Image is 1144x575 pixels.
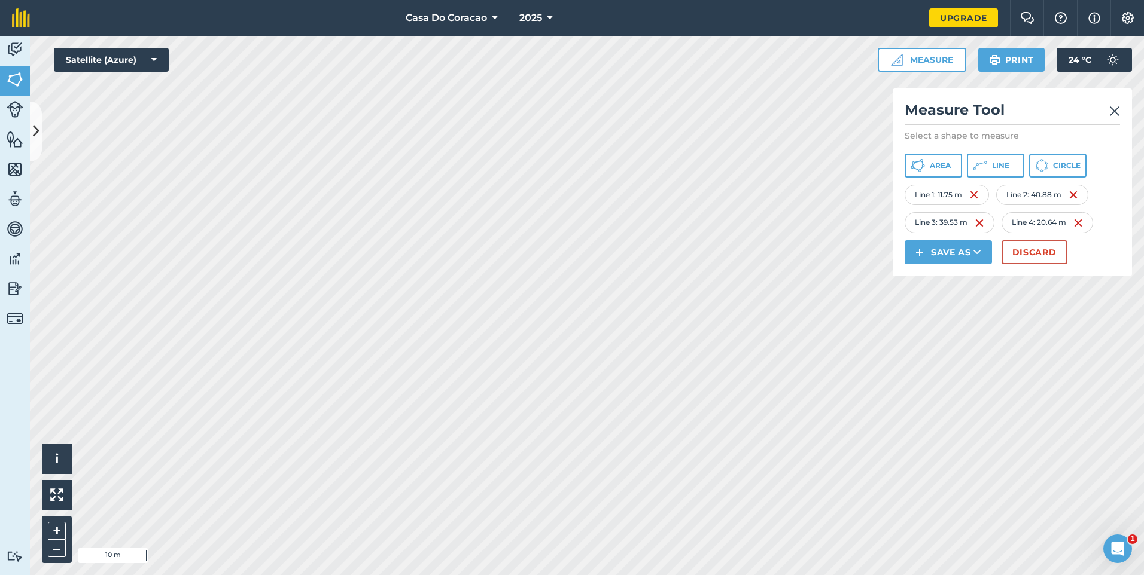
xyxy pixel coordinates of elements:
[989,53,1000,67] img: svg+xml;base64,PHN2ZyB4bWxucz0iaHR0cDovL3d3dy53My5vcmcvMjAwMC9zdmciIHdpZHRoPSIxOSIgaGVpZ2h0PSIyNC...
[1128,534,1137,544] span: 1
[1029,154,1087,178] button: Circle
[1002,240,1067,264] button: Discard
[7,130,23,148] img: svg+xml;base64,PHN2ZyB4bWxucz0iaHR0cDovL3d3dy53My5vcmcvMjAwMC9zdmciIHdpZHRoPSI1NiIgaGVpZ2h0PSI2MC...
[7,190,23,208] img: svg+xml;base64,PD94bWwgdmVyc2lvbj0iMS4wIiBlbmNvZGluZz0idXRmLTgiPz4KPCEtLSBHZW5lcmF0b3I6IEFkb2JlIE...
[1109,104,1120,118] img: svg+xml;base64,PHN2ZyB4bWxucz0iaHR0cDovL3d3dy53My5vcmcvMjAwMC9zdmciIHdpZHRoPSIyMiIgaGVpZ2h0PSIzMC...
[878,48,966,72] button: Measure
[48,540,66,557] button: –
[7,160,23,178] img: svg+xml;base64,PHN2ZyB4bWxucz0iaHR0cDovL3d3dy53My5vcmcvMjAwMC9zdmciIHdpZHRoPSI1NiIgaGVpZ2h0PSI2MC...
[1073,216,1083,230] img: svg+xml;base64,PHN2ZyB4bWxucz0iaHR0cDovL3d3dy53My5vcmcvMjAwMC9zdmciIHdpZHRoPSIxNiIgaGVpZ2h0PSIyNC...
[406,11,487,25] span: Casa Do Coracao
[1020,12,1035,24] img: Two speech bubbles overlapping with the left bubble in the forefront
[930,161,951,170] span: Area
[7,310,23,327] img: svg+xml;base64,PD94bWwgdmVyc2lvbj0iMS4wIiBlbmNvZGluZz0idXRmLTgiPz4KPCEtLSBHZW5lcmF0b3I6IEFkb2JlIE...
[55,451,59,466] span: i
[978,48,1045,72] button: Print
[1053,161,1081,170] span: Circle
[969,188,979,202] img: svg+xml;base64,PHN2ZyB4bWxucz0iaHR0cDovL3d3dy53My5vcmcvMjAwMC9zdmciIHdpZHRoPSIxNiIgaGVpZ2h0PSIyNC...
[7,250,23,268] img: svg+xml;base64,PD94bWwgdmVyc2lvbj0iMS4wIiBlbmNvZGluZz0idXRmLTgiPz4KPCEtLSBHZW5lcmF0b3I6IEFkb2JlIE...
[975,216,984,230] img: svg+xml;base64,PHN2ZyB4bWxucz0iaHR0cDovL3d3dy53My5vcmcvMjAwMC9zdmciIHdpZHRoPSIxNiIgaGVpZ2h0PSIyNC...
[7,280,23,298] img: svg+xml;base64,PD94bWwgdmVyc2lvbj0iMS4wIiBlbmNvZGluZz0idXRmLTgiPz4KPCEtLSBHZW5lcmF0b3I6IEFkb2JlIE...
[50,488,63,501] img: Four arrows, one pointing top left, one top right, one bottom right and the last bottom left
[519,11,542,25] span: 2025
[905,100,1120,125] h2: Measure Tool
[929,8,998,27] a: Upgrade
[42,444,72,474] button: i
[7,101,23,118] img: svg+xml;base64,PD94bWwgdmVyc2lvbj0iMS4wIiBlbmNvZGluZz0idXRmLTgiPz4KPCEtLSBHZW5lcmF0b3I6IEFkb2JlIE...
[54,48,169,72] button: Satellite (Azure)
[905,130,1120,142] p: Select a shape to measure
[48,522,66,540] button: +
[7,41,23,59] img: svg+xml;base64,PD94bWwgdmVyc2lvbj0iMS4wIiBlbmNvZGluZz0idXRmLTgiPz4KPCEtLSBHZW5lcmF0b3I6IEFkb2JlIE...
[1069,188,1078,202] img: svg+xml;base64,PHN2ZyB4bWxucz0iaHR0cDovL3d3dy53My5vcmcvMjAwMC9zdmciIHdpZHRoPSIxNiIgaGVpZ2h0PSIyNC...
[992,161,1009,170] span: Line
[905,185,989,205] div: Line 1 : 11.75 m
[891,54,903,66] img: Ruler icon
[1101,48,1125,72] img: svg+xml;base64,PD94bWwgdmVyc2lvbj0iMS4wIiBlbmNvZGluZz0idXRmLTgiPz4KPCEtLSBHZW5lcmF0b3I6IEFkb2JlIE...
[996,185,1088,205] div: Line 2 : 40.88 m
[1069,48,1091,72] span: 24 ° C
[7,71,23,88] img: svg+xml;base64,PHN2ZyB4bWxucz0iaHR0cDovL3d3dy53My5vcmcvMjAwMC9zdmciIHdpZHRoPSI1NiIgaGVpZ2h0PSI2MC...
[905,212,994,233] div: Line 3 : 39.53 m
[967,154,1024,178] button: Line
[905,240,992,264] button: Save as
[1054,12,1068,24] img: A question mark icon
[1057,48,1132,72] button: 24 °C
[915,245,924,259] img: svg+xml;base64,PHN2ZyB4bWxucz0iaHR0cDovL3d3dy53My5vcmcvMjAwMC9zdmciIHdpZHRoPSIxNCIgaGVpZ2h0PSIyNC...
[1002,212,1093,233] div: Line 4 : 20.64 m
[7,220,23,238] img: svg+xml;base64,PD94bWwgdmVyc2lvbj0iMS4wIiBlbmNvZGluZz0idXRmLTgiPz4KPCEtLSBHZW5lcmF0b3I6IEFkb2JlIE...
[1121,12,1135,24] img: A cog icon
[1088,11,1100,25] img: svg+xml;base64,PHN2ZyB4bWxucz0iaHR0cDovL3d3dy53My5vcmcvMjAwMC9zdmciIHdpZHRoPSIxNyIgaGVpZ2h0PSIxNy...
[905,154,962,178] button: Area
[1103,534,1132,563] iframe: Intercom live chat
[12,8,30,27] img: fieldmargin Logo
[7,550,23,562] img: svg+xml;base64,PD94bWwgdmVyc2lvbj0iMS4wIiBlbmNvZGluZz0idXRmLTgiPz4KPCEtLSBHZW5lcmF0b3I6IEFkb2JlIE...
